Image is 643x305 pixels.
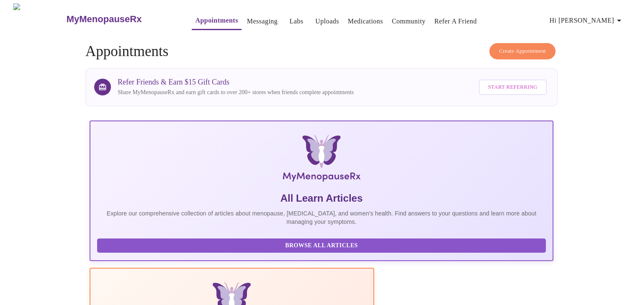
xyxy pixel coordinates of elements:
[97,238,546,253] button: Browse All Articles
[489,43,556,59] button: Create Appointment
[392,15,426,27] a: Community
[499,46,546,56] span: Create Appointment
[97,192,546,205] h5: All Learn Articles
[67,14,142,25] h3: MyMenopauseRx
[479,79,547,95] button: Start Referring
[118,88,354,97] p: Share MyMenopauseRx and earn gift cards to over 200+ stores when friends complete appointments
[167,135,476,185] img: MyMenopauseRx Logo
[388,13,429,30] button: Community
[431,13,481,30] button: Refer a Friend
[477,75,549,99] a: Start Referring
[488,82,538,92] span: Start Referring
[283,13,310,30] button: Labs
[65,5,175,34] a: MyMenopauseRx
[97,241,548,249] a: Browse All Articles
[85,43,558,60] h4: Appointments
[290,15,303,27] a: Labs
[345,13,386,30] button: Medications
[550,15,624,26] span: Hi [PERSON_NAME]
[348,15,383,27] a: Medications
[97,209,546,226] p: Explore our comprehensive collection of articles about menopause, [MEDICAL_DATA], and women's hea...
[118,78,354,87] h3: Refer Friends & Earn $15 Gift Cards
[192,12,241,30] button: Appointments
[195,15,238,26] a: Appointments
[244,13,281,30] button: Messaging
[13,3,65,35] img: MyMenopauseRx Logo
[247,15,278,27] a: Messaging
[315,15,339,27] a: Uploads
[105,241,538,251] span: Browse All Articles
[312,13,342,30] button: Uploads
[435,15,477,27] a: Refer a Friend
[546,12,628,29] button: Hi [PERSON_NAME]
